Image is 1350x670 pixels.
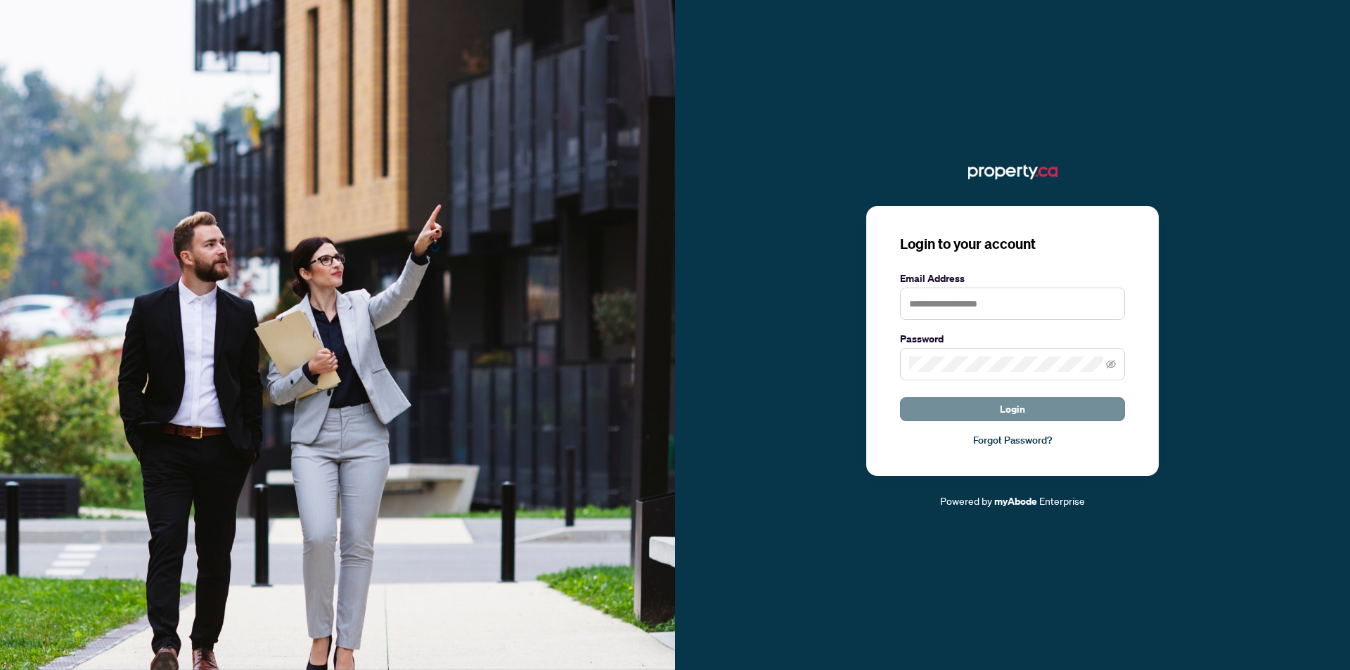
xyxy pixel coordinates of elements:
[900,234,1125,254] h3: Login to your account
[1106,359,1116,369] span: eye-invisible
[968,161,1057,183] img: ma-logo
[900,432,1125,448] a: Forgot Password?
[900,397,1125,421] button: Login
[1000,398,1025,420] span: Login
[994,494,1037,509] a: myAbode
[900,331,1125,347] label: Password
[940,494,992,507] span: Powered by
[1039,494,1085,507] span: Enterprise
[900,271,1125,286] label: Email Address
